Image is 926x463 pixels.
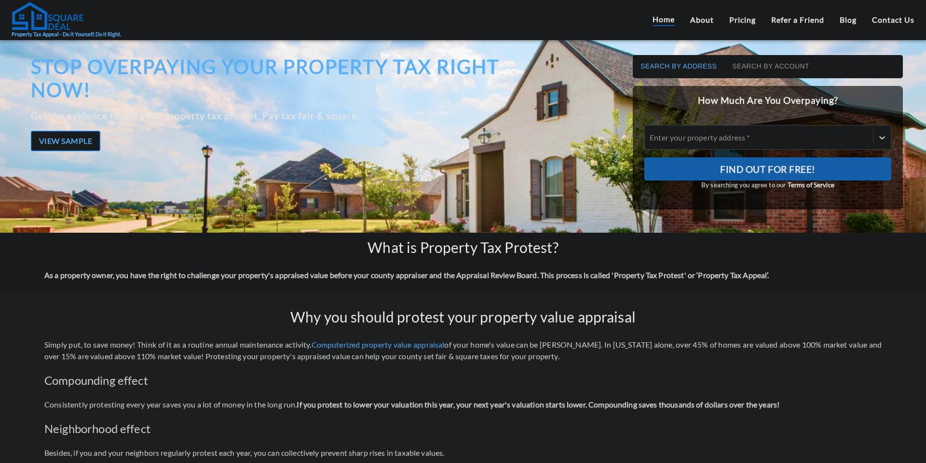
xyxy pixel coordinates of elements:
[724,55,817,78] button: Search by Account
[312,340,445,349] a: Computerized property value appraisal
[788,181,834,189] a: Terms of Service
[653,14,675,26] a: Home
[31,55,530,101] h1: Stop overpaying your property tax right now!
[44,270,769,280] strong: As a property owner, you have the right to challenge your property's appraised value before your ...
[840,14,857,26] a: Blog
[31,110,359,121] b: Get the evidence to win your property tax protest. Pay tax fair & square.
[720,161,816,178] span: Find Out For Free!
[297,400,779,409] strong: If you protest to lower your valuation this year, your next year's valuation starts lower. Compou...
[44,372,882,389] h2: Compounding effect
[31,131,100,151] button: View Sample
[44,447,882,459] p: Besides, if you and your neighbors regularly protest each year, you can collectively prevent shar...
[771,14,824,26] a: Refer a Friend
[633,86,903,115] h2: How Much Are You Overpaying?
[368,239,558,256] h2: What is Property Tax Protest?
[12,1,121,39] a: Property Tax Appeal - Do it Yourself. Do it Right.
[644,157,891,181] button: Find Out For Free!
[44,420,882,437] h2: Neighborhood effect
[633,55,903,78] div: basic tabs example
[729,14,756,26] a: Pricing
[633,55,724,78] button: Search by Address
[44,339,882,362] p: Simply put, to save money! Think of it as a routine annual maintenance activity. of your home's v...
[690,14,714,26] a: About
[44,399,882,410] p: Consistently protesting every year saves you a lot of money in the long run.
[872,14,914,26] a: Contact Us
[290,309,636,325] h2: Why you should protest your property value appraisal
[12,1,84,30] img: Square Deal
[644,181,891,190] small: By searching you agree to our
